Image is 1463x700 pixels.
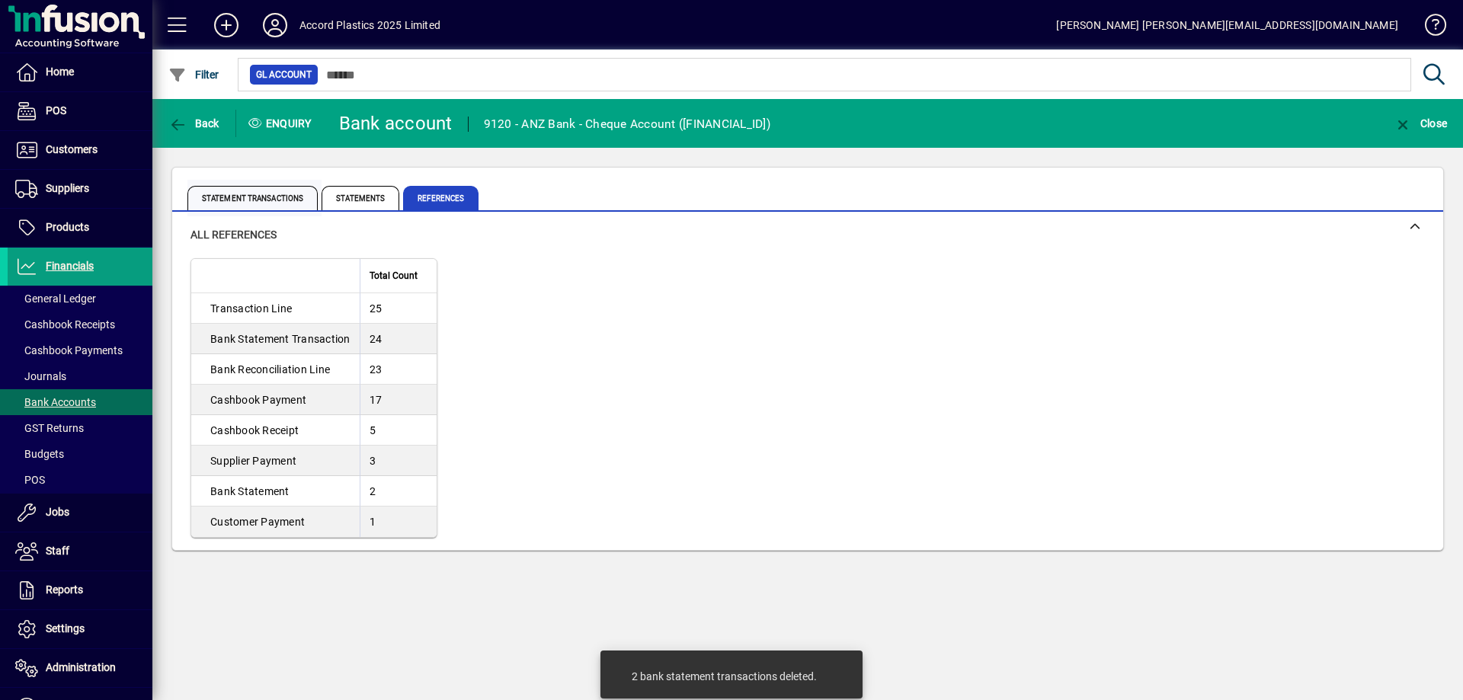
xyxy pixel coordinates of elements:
td: Cashbook Receipt [191,415,360,446]
div: [PERSON_NAME] [PERSON_NAME][EMAIL_ADDRESS][DOMAIN_NAME] [1056,13,1398,37]
a: GST Returns [8,415,152,441]
a: POS [8,92,152,130]
td: Supplier Payment [191,446,360,476]
td: 24 [360,324,437,354]
a: Suppliers [8,170,152,208]
span: Filter [168,69,219,81]
td: 1 [360,507,437,537]
td: 17 [360,385,437,415]
td: Customer Payment [191,507,360,537]
a: Customers [8,131,152,169]
div: Accord Plastics 2025 Limited [299,13,440,37]
a: Products [8,209,152,247]
td: Bank Reconciliation Line [191,354,360,385]
span: Cashbook Receipts [15,318,115,331]
span: Bank Accounts [15,396,96,408]
span: Back [168,117,219,129]
span: Budgets [15,448,64,460]
app-page-header-button: Back [152,110,236,137]
span: POS [46,104,66,117]
span: General Ledger [15,292,96,305]
span: GL Account [256,67,312,82]
span: Home [46,66,74,78]
span: Settings [46,622,85,634]
td: Transaction Line [191,293,360,324]
app-page-header-button: Close enquiry [1378,110,1463,137]
div: Enquiry [236,111,328,136]
td: 3 [360,446,437,476]
td: 25 [360,293,437,324]
span: Journals [15,370,66,382]
a: Settings [8,610,152,648]
a: Cashbook Payments [8,337,152,363]
a: Journals [8,363,152,389]
div: Bank account [339,111,453,136]
td: Bank Statement Transaction [191,324,360,354]
a: Knowledge Base [1413,3,1444,53]
span: References [403,186,479,210]
span: Financials [46,260,94,272]
span: Staff [46,545,69,557]
button: Profile [251,11,299,39]
a: POS [8,467,152,493]
span: Cashbook Payments [15,344,123,356]
span: Close [1394,117,1447,129]
button: Close [1390,110,1451,137]
a: Bank Accounts [8,389,152,415]
a: Staff [8,532,152,571]
td: 23 [360,354,437,385]
a: Cashbook Receipts [8,312,152,337]
a: Jobs [8,494,152,532]
span: Jobs [46,506,69,518]
a: Budgets [8,441,152,467]
span: GST Returns [15,422,84,434]
span: Total Count [370,267,418,284]
td: Cashbook Payment [191,385,360,415]
span: Customers [46,143,98,155]
span: Administration [46,661,116,673]
a: General Ledger [8,286,152,312]
span: Statements [322,186,399,210]
button: Back [165,110,223,137]
div: 9120 - ANZ Bank - Cheque Account ([FINANCIAL_ID]) [484,112,770,136]
span: Statement Transactions [187,186,318,210]
a: Reports [8,571,152,609]
button: Filter [165,61,223,88]
td: 2 [360,476,437,507]
span: Reports [46,583,83,596]
span: POS [15,474,45,486]
a: Home [8,53,152,91]
a: Administration [8,649,152,687]
button: Add [202,11,251,39]
div: 2 bank statement transactions deleted. [632,669,817,684]
td: 5 [360,415,437,446]
span: Suppliers [46,182,89,194]
td: Bank Statement [191,476,360,507]
span: Products [46,221,89,233]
